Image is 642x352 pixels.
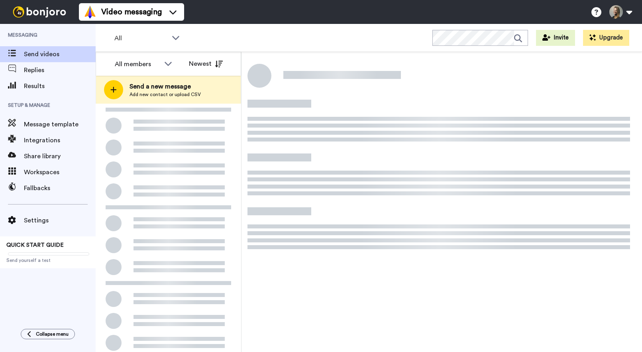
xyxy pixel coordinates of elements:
[6,257,89,264] span: Send yourself a test
[24,216,96,225] span: Settings
[24,167,96,177] span: Workspaces
[24,120,96,129] span: Message template
[21,329,75,339] button: Collapse menu
[583,30,629,46] button: Upgrade
[24,136,96,145] span: Integrations
[114,33,168,43] span: All
[101,6,162,18] span: Video messaging
[6,242,64,248] span: QUICK START GUIDE
[24,151,96,161] span: Share library
[536,30,575,46] button: Invite
[183,56,229,72] button: Newest
[115,59,160,69] div: All members
[130,91,201,98] span: Add new contact or upload CSV
[10,6,69,18] img: bj-logo-header-white.svg
[84,6,96,18] img: vm-color.svg
[24,49,96,59] span: Send videos
[130,82,201,91] span: Send a new message
[24,65,96,75] span: Replies
[24,81,96,91] span: Results
[36,331,69,337] span: Collapse menu
[24,183,96,193] span: Fallbacks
